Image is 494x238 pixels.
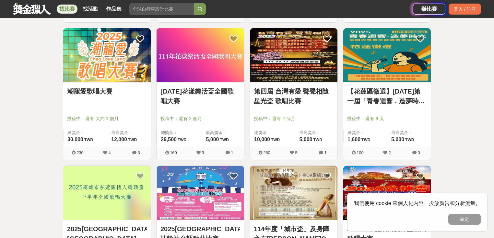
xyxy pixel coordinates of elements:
span: 10,000 [254,137,270,142]
input: 全球自行車設計比賽 [129,3,194,15]
span: 總獎金： [347,130,383,136]
span: 3 [137,150,140,155]
span: 總獎金： [67,130,103,136]
span: 投稿中：還有 大約 1 個月 [67,115,147,122]
span: 投稿中：還有 2 個月 [254,115,334,122]
a: 找活動 [80,5,101,14]
span: 3 [202,150,204,155]
span: 1,600 [347,137,360,142]
span: TWD [271,138,280,142]
span: 5,000 [391,137,404,142]
span: TWD [405,138,414,142]
span: 30,000 [67,137,83,142]
button: 確定 [448,214,481,225]
span: 12,000 [111,137,127,142]
img: Cover Image [157,166,244,220]
a: 【花蓮區徵選】[DATE]第一屆「青春迴響．造夢時光」HITO校園歌唱 全國大專青年歌唱暨音樂創作徵選 [347,86,427,106]
span: TWD [178,138,186,142]
span: TWD [84,138,93,142]
img: Cover Image [63,166,151,220]
span: 1 [231,150,233,155]
div: 登入 / 註冊 [449,4,481,15]
span: 最高獎金： [299,130,334,136]
a: 找比賽 [57,5,77,14]
span: 160 [170,150,177,155]
span: 總獎金： [254,130,291,136]
span: TWD [313,138,322,142]
img: Cover Image [63,28,151,82]
span: 最高獎金： [391,130,427,136]
a: [DATE]花漾樂活盃全國歌唱大賽 [160,86,240,106]
a: Cover Image [250,28,337,83]
a: 第四屆 台灣有愛 聲聲相隨 星光盃 歌唱比賽 [254,86,334,106]
span: 總獎金： [161,130,198,136]
span: 29,500 [161,137,177,142]
img: Cover Image [343,28,431,82]
span: 230 [76,150,84,155]
a: 作品集 [103,5,124,14]
img: Cover Image [343,166,431,220]
span: 5,000 [299,137,312,142]
span: TWD [128,138,137,142]
span: 最高獎金： [111,130,147,136]
span: 我們使用 cookie 來個人化內容、投放廣告和分析流量。 [354,200,481,206]
a: Cover Image [63,28,151,83]
a: Cover Image [157,28,244,83]
span: 投稿中：還有 2 個月 [160,115,240,122]
span: 0 [418,150,420,155]
img: Cover Image [250,28,337,82]
span: 100 [357,150,364,155]
a: 潮寵愛歌唱大賽 [67,86,147,96]
span: 1 [324,150,326,155]
span: TWD [220,138,229,142]
span: 2 [388,150,391,155]
a: 辦比賽 [413,4,445,15]
span: 5 [295,150,297,155]
span: 4 [108,150,111,155]
img: Cover Image [250,166,337,220]
span: 投稿中：還有 8 天 [347,115,427,122]
span: 最高獎金： [206,130,240,136]
a: Cover Image [343,28,431,83]
img: Cover Image [157,28,244,82]
span: TWD [361,138,370,142]
span: 5,000 [206,137,219,142]
span: 260 [263,150,270,155]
